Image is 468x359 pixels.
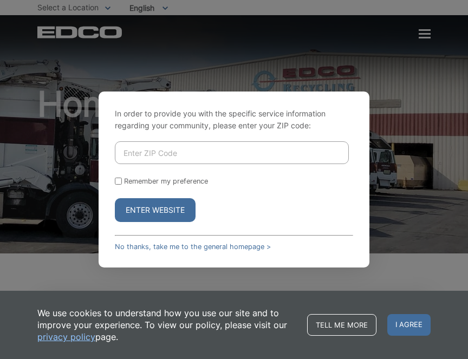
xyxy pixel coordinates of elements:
[307,314,376,336] a: Tell me more
[115,141,349,164] input: Enter ZIP Code
[387,314,431,336] span: I agree
[115,108,353,132] p: In order to provide you with the specific service information regarding your community, please en...
[124,177,208,185] label: Remember my preference
[115,198,196,222] button: Enter Website
[37,307,296,343] p: We use cookies to understand how you use our site and to improve your experience. To view our pol...
[115,243,271,251] a: No thanks, take me to the general homepage >
[37,331,95,343] a: privacy policy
